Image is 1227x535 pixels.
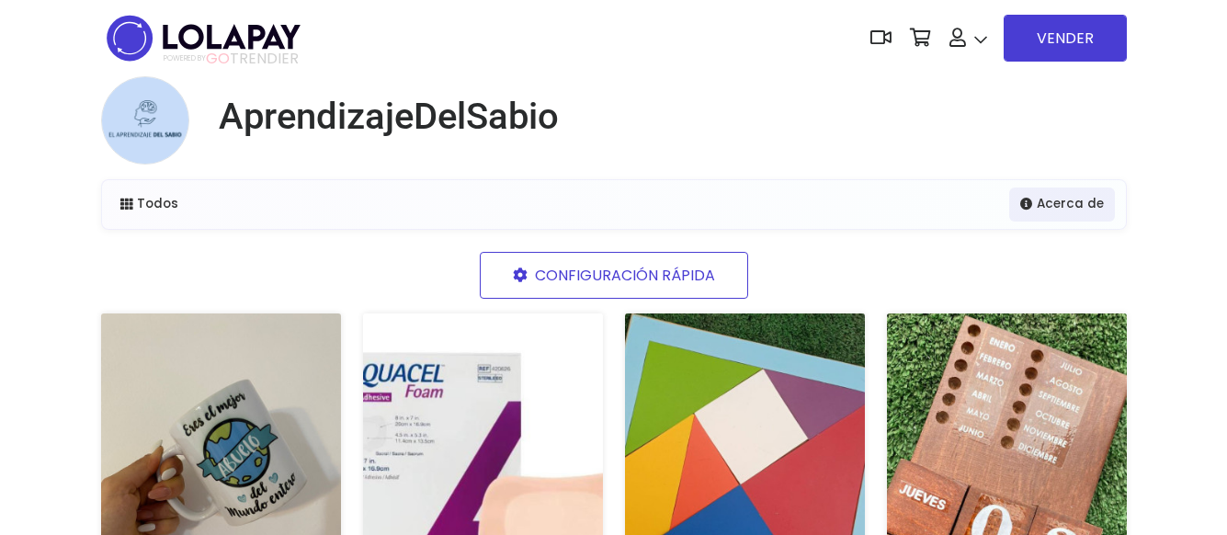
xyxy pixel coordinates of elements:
a: VENDER [1004,15,1127,62]
a: CONFIGURACIÓN RÁPIDA [480,252,748,299]
h1: AprendizajeDelSabio [219,95,559,139]
img: logo [101,9,306,67]
span: GO [206,48,230,69]
a: Todos [109,188,189,221]
span: POWERED BY [164,53,206,63]
a: Acerca de [1009,188,1115,221]
a: AprendizajeDelSabio [204,95,559,139]
span: TRENDIER [164,51,299,67]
